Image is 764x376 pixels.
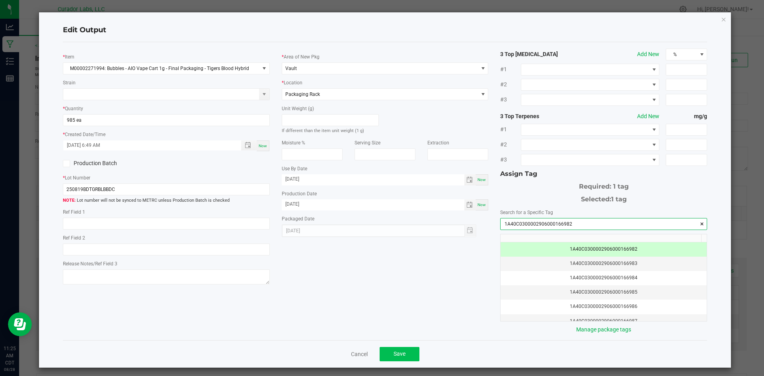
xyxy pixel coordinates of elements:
label: Strain [63,79,76,86]
button: Save [380,347,419,361]
label: Area of New Pkg [284,53,320,60]
span: Now [477,177,486,182]
div: 1A40C0300002906000166986 [505,303,702,310]
input: Date [282,174,464,184]
span: #1 [500,65,521,74]
input: Created Datetime [63,140,233,150]
span: #3 [500,156,521,164]
input: Date [282,199,464,209]
div: 1A40C0300002906000166984 [505,274,702,282]
label: Unit Weight (g) [282,105,314,112]
label: Item [65,53,74,60]
label: Lot Number [65,174,90,181]
span: Save [394,351,405,357]
span: 1 tag [611,195,627,203]
label: Serving Size [355,139,380,146]
label: Ref Field 2 [63,234,85,242]
a: Cancel [351,350,368,358]
small: If different than the item unit weight (1 g) [282,128,364,133]
span: Toggle calendar [464,199,476,210]
span: #3 [500,95,521,104]
span: Vault [285,66,297,71]
strong: mg/g [666,112,707,121]
label: Packaged Date [282,215,314,222]
button: Add New [637,112,659,121]
span: NO DATA FOUND [521,139,659,151]
iframe: Resource center [8,312,32,336]
span: M00002271994: Bubbles - AIO Vape Cart 1g - Final Packaging - Tigers Blood Hybrid [63,63,259,74]
label: Use By Date [282,165,307,172]
span: NO DATA FOUND [63,62,270,74]
div: 1A40C0300002906000166983 [505,260,702,267]
button: Add New [637,50,659,58]
span: #2 [500,80,521,89]
span: #2 [500,140,521,149]
label: Location [284,79,302,86]
strong: 3 Top [MEDICAL_DATA] [500,50,583,58]
label: Production Date [282,190,317,197]
span: NO DATA FOUND [521,124,659,136]
span: clear [700,220,704,228]
a: Manage package tags [576,326,631,333]
label: Production Batch [63,159,160,168]
label: Moisture % [282,139,305,146]
span: Toggle calendar [464,174,476,185]
label: Ref Field 1 [63,208,85,216]
span: #1 [500,125,521,134]
label: Created Date/Time [65,131,105,138]
div: 1A40C0300002906000166985 [505,288,702,296]
span: Toggle popup [241,140,257,150]
span: % [666,49,697,60]
label: Release Notes/Ref Field 3 [63,260,117,267]
label: Quantity [65,105,83,112]
span: Lot number will not be synced to METRC unless Production Batch is checked [63,197,270,204]
div: Assign Tag [500,169,707,179]
label: Extraction [427,139,449,146]
span: Packaging Rack [285,92,320,97]
div: Required: 1 tag [500,179,707,191]
div: 1A40C0300002906000166987 [505,318,702,325]
div: Selected: [500,191,707,204]
div: 1A40C0300002906000166982 [505,245,702,253]
label: Search for a Specific Tag [500,209,553,216]
span: Now [259,144,267,148]
span: Now [477,203,486,207]
span: NO DATA FOUND [521,154,659,166]
h4: Edit Output [63,25,707,35]
strong: 3 Top Terpenes [500,112,583,121]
